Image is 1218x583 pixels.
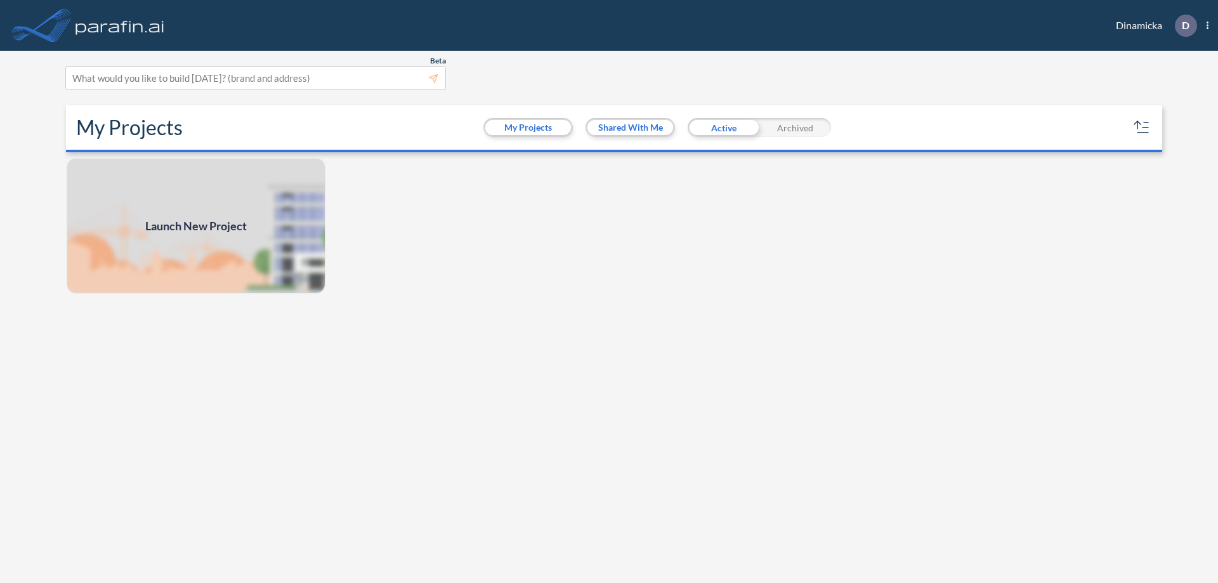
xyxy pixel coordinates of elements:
[66,157,326,294] a: Launch New Project
[1097,15,1208,37] div: Dinamicka
[688,118,759,137] div: Active
[587,120,673,135] button: Shared With Me
[759,118,831,137] div: Archived
[145,218,247,235] span: Launch New Project
[485,120,571,135] button: My Projects
[1132,117,1152,138] button: sort
[66,157,326,294] img: add
[430,56,446,66] span: Beta
[1182,20,1189,31] p: D
[76,115,183,140] h2: My Projects
[73,13,167,38] img: logo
